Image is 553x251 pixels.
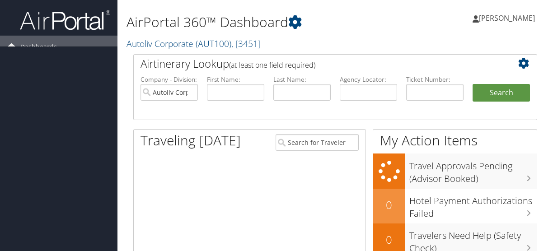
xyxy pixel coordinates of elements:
[406,75,464,84] label: Ticket Number:
[141,56,497,71] h2: Airtinerary Lookup
[207,75,264,84] label: First Name:
[141,131,241,150] h1: Traveling [DATE]
[196,37,231,50] span: ( AUT100 )
[127,37,261,50] a: Autoliv Corporate
[473,5,544,32] a: [PERSON_NAME]
[373,153,537,188] a: Travel Approvals Pending (Advisor Booked)
[340,75,397,84] label: Agency Locator:
[373,131,537,150] h1: My Action Items
[373,189,537,223] a: 0Hotel Payment Authorizations Failed
[409,190,537,220] h3: Hotel Payment Authorizations Failed
[479,13,535,23] span: [PERSON_NAME]
[373,232,405,247] h2: 0
[141,75,198,84] label: Company - Division:
[20,36,57,58] span: Dashboards
[20,9,110,31] img: airportal-logo.png
[229,60,315,70] span: (at least one field required)
[127,13,405,32] h1: AirPortal 360™ Dashboard
[276,134,359,151] input: Search for Traveler
[409,155,537,185] h3: Travel Approvals Pending (Advisor Booked)
[231,37,261,50] span: , [ 3451 ]
[473,84,530,102] button: Search
[373,197,405,213] h2: 0
[273,75,331,84] label: Last Name:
